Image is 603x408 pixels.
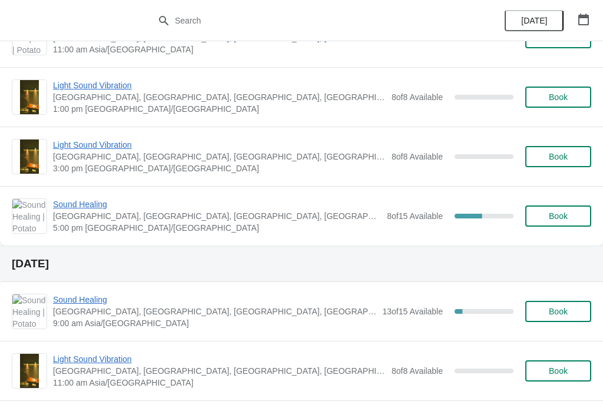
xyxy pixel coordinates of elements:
[53,162,386,174] span: 3:00 pm [GEOGRAPHIC_DATA]/[GEOGRAPHIC_DATA]
[525,301,591,322] button: Book
[53,151,386,162] span: [GEOGRAPHIC_DATA], [GEOGRAPHIC_DATA], [GEOGRAPHIC_DATA], [GEOGRAPHIC_DATA], [GEOGRAPHIC_DATA]
[53,317,376,329] span: 9:00 am Asia/[GEOGRAPHIC_DATA]
[521,16,547,25] span: [DATE]
[20,140,39,174] img: Light Sound Vibration | Potato Head Suites & Studios, Jalan Petitenget, Seminyak, Badung Regency,...
[525,146,591,167] button: Book
[53,103,386,115] span: 1:00 pm [GEOGRAPHIC_DATA]/[GEOGRAPHIC_DATA]
[53,294,376,306] span: Sound Healing
[20,354,39,388] img: Light Sound Vibration | Potato Head Suites & Studios, Jalan Petitenget, Seminyak, Badung Regency,...
[53,79,386,91] span: Light Sound Vibration
[53,306,376,317] span: [GEOGRAPHIC_DATA], [GEOGRAPHIC_DATA], [GEOGRAPHIC_DATA], [GEOGRAPHIC_DATA], [GEOGRAPHIC_DATA]
[53,139,386,151] span: Light Sound Vibration
[525,205,591,227] button: Book
[549,211,568,221] span: Book
[53,210,381,222] span: [GEOGRAPHIC_DATA], [GEOGRAPHIC_DATA], [GEOGRAPHIC_DATA], [GEOGRAPHIC_DATA], [GEOGRAPHIC_DATA]
[525,87,591,108] button: Book
[53,222,381,234] span: 5:00 pm [GEOGRAPHIC_DATA]/[GEOGRAPHIC_DATA]
[387,211,443,221] span: 8 of 15 Available
[549,366,568,376] span: Book
[53,44,386,55] span: 11:00 am Asia/[GEOGRAPHIC_DATA]
[12,258,591,270] h2: [DATE]
[53,365,386,377] span: [GEOGRAPHIC_DATA], [GEOGRAPHIC_DATA], [GEOGRAPHIC_DATA], [GEOGRAPHIC_DATA], [GEOGRAPHIC_DATA]
[549,307,568,316] span: Book
[53,353,386,365] span: Light Sound Vibration
[392,366,443,376] span: 8 of 8 Available
[12,294,47,329] img: Sound Healing | Potato Head Suites & Studios, Jalan Petitenget, Seminyak, Badung Regency, Bali, I...
[525,360,591,382] button: Book
[174,10,452,31] input: Search
[53,91,386,103] span: [GEOGRAPHIC_DATA], [GEOGRAPHIC_DATA], [GEOGRAPHIC_DATA], [GEOGRAPHIC_DATA], [GEOGRAPHIC_DATA]
[549,92,568,102] span: Book
[53,198,381,210] span: Sound Healing
[392,92,443,102] span: 8 of 8 Available
[505,10,564,31] button: [DATE]
[12,199,47,233] img: Sound Healing | Potato Head Suites & Studios, Jalan Petitenget, Seminyak, Badung Regency, Bali, I...
[549,152,568,161] span: Book
[392,152,443,161] span: 8 of 8 Available
[53,377,386,389] span: 11:00 am Asia/[GEOGRAPHIC_DATA]
[20,80,39,114] img: Light Sound Vibration | Potato Head Suites & Studios, Jalan Petitenget, Seminyak, Badung Regency,...
[382,307,443,316] span: 13 of 15 Available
